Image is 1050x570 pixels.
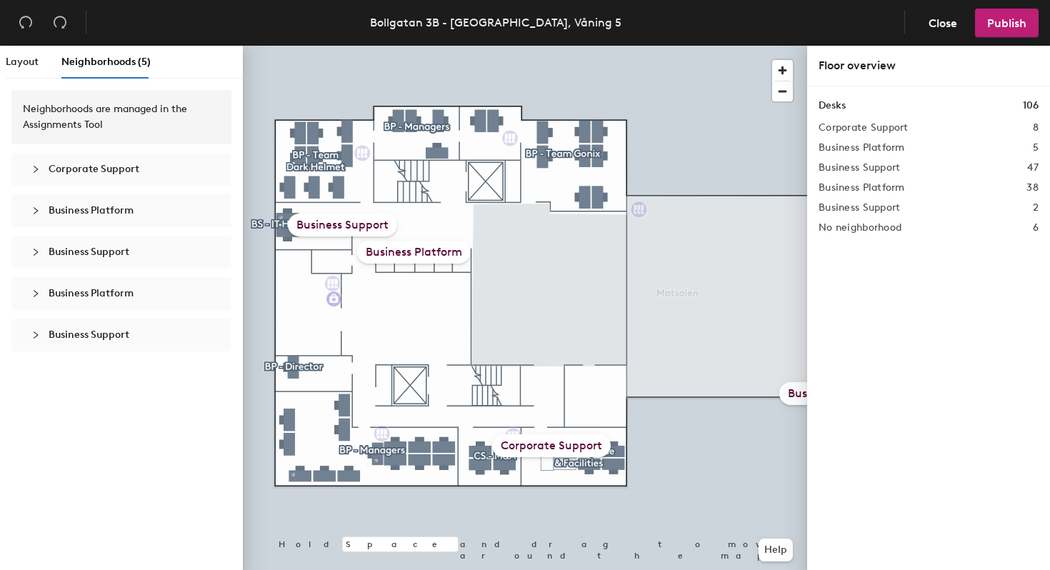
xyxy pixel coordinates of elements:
div: Business Platform [779,382,893,405]
div: Business Platform [357,241,471,264]
span: Business Support [49,329,129,341]
h1: Desks [819,98,846,114]
button: Redo (⌘ + ⇧ + Z) [46,9,74,37]
button: Close [916,9,969,37]
h2: Corporate Support [819,122,909,134]
h2: 6 [1033,222,1039,234]
span: collapsed [31,206,40,215]
div: Floor overview [819,57,1039,74]
span: Layout [6,56,39,68]
h2: Business Platform [819,182,905,194]
span: Corporate Support [49,163,139,175]
h2: Business Support [819,202,900,214]
div: Business Platform [23,194,220,227]
div: Business Support [288,214,397,236]
span: Neighborhoods (5) [61,56,151,68]
div: Business Support [23,236,220,269]
span: Business Support [49,246,129,258]
span: Business Platform [49,287,134,299]
button: Help [759,539,793,561]
h2: 2 [1033,202,1039,214]
span: collapsed [31,248,40,256]
span: collapsed [31,331,40,339]
div: Business Platform [23,277,220,310]
span: collapsed [31,289,40,298]
div: Business Support [23,319,220,351]
h2: Business Support [819,162,900,174]
span: collapsed [31,165,40,174]
h2: 5 [1033,142,1039,154]
button: Undo (⌘ + Z) [11,9,40,37]
div: Bollgatan 3B - [GEOGRAPHIC_DATA], Våning 5 [370,14,621,31]
h2: 47 [1027,162,1039,174]
h2: No neighborhood [819,222,901,234]
h2: Business Platform [819,142,905,154]
h2: 38 [1026,182,1039,194]
h2: 8 [1033,122,1039,134]
span: Publish [987,16,1026,30]
button: Publish [975,9,1039,37]
span: Close [929,16,957,30]
div: Neighborhoods are managed in the Assignments Tool [23,101,220,133]
div: Corporate Support [23,153,220,186]
span: Business Platform [49,204,134,216]
h1: 106 [1023,98,1039,114]
div: Corporate Support [492,434,611,457]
